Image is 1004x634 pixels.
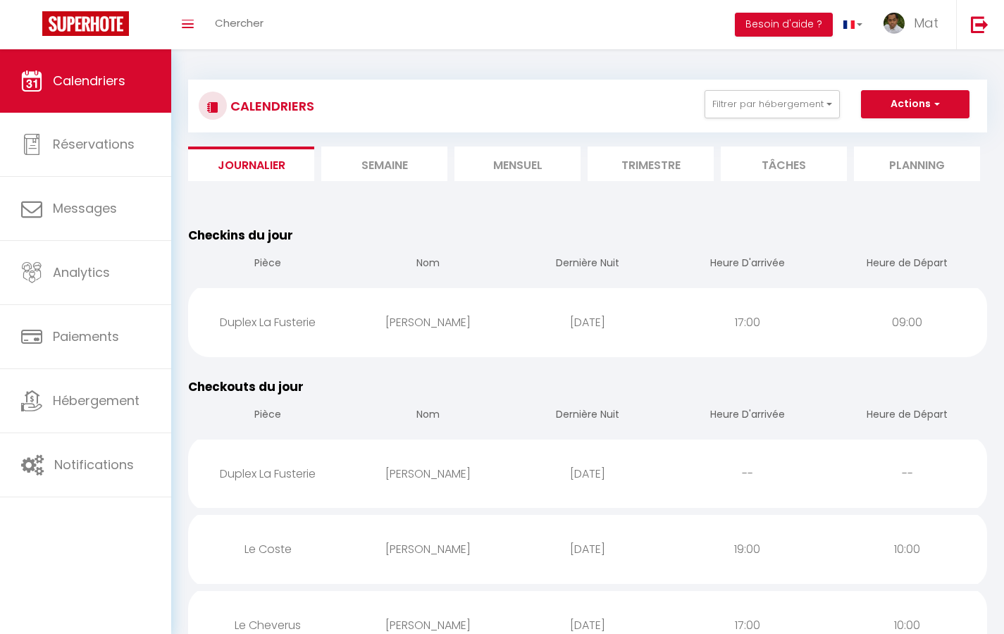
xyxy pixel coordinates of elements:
button: Filtrer par hébergement [705,90,840,118]
th: Pièce [188,396,348,436]
div: [DATE] [508,451,668,497]
li: Planning [854,147,980,181]
img: logout [971,15,988,33]
div: 19:00 [667,526,827,572]
div: 10:00 [827,526,987,572]
li: Semaine [321,147,447,181]
div: -- [667,451,827,497]
li: Trimestre [588,147,714,181]
div: [PERSON_NAME] [348,299,508,345]
div: 09:00 [827,299,987,345]
span: Paiements [53,328,119,345]
div: Le Coste [188,526,348,572]
div: Duplex La Fusterie [188,299,348,345]
div: -- [827,451,987,497]
span: Notifications [54,456,134,473]
span: Analytics [53,263,110,281]
div: [PERSON_NAME] [348,526,508,572]
span: Checkouts du jour [188,378,304,395]
li: Journalier [188,147,314,181]
th: Heure de Départ [827,244,987,285]
li: Mensuel [454,147,581,181]
div: 17:00 [667,299,827,345]
th: Heure D'arrivée [667,244,827,285]
span: Hébergement [53,392,140,409]
button: Besoin d'aide ? [735,13,833,37]
span: Calendriers [53,72,125,89]
div: [DATE] [508,299,668,345]
button: Actions [861,90,969,118]
span: Mat [914,14,938,32]
th: Dernière Nuit [508,396,668,436]
img: Super Booking [42,11,129,36]
th: Heure de Départ [827,396,987,436]
th: Dernière Nuit [508,244,668,285]
li: Tâches [721,147,847,181]
span: Messages [53,199,117,217]
span: Checkins du jour [188,227,293,244]
img: ... [884,13,905,34]
h3: CALENDRIERS [227,90,314,122]
span: Chercher [215,15,264,30]
th: Pièce [188,244,348,285]
span: Réservations [53,135,135,153]
th: Nom [348,244,508,285]
button: Ouvrir le widget de chat LiveChat [11,6,54,48]
div: [PERSON_NAME] [348,451,508,497]
div: [DATE] [508,526,668,572]
th: Nom [348,396,508,436]
th: Heure D'arrivée [667,396,827,436]
div: Duplex La Fusterie [188,451,348,497]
